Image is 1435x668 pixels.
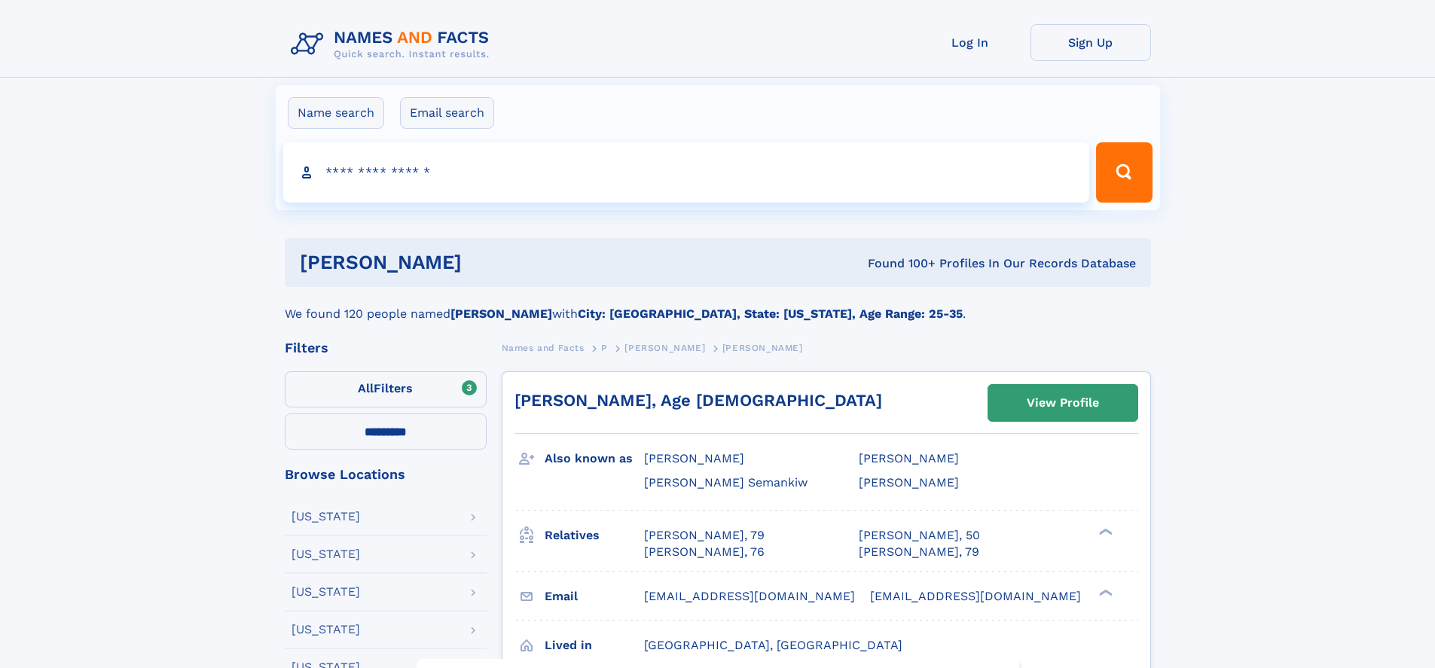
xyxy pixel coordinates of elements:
div: [US_STATE] [292,548,360,560]
a: View Profile [988,385,1137,421]
h3: Relatives [545,523,644,548]
a: P [601,338,608,357]
span: P [601,343,608,353]
div: Browse Locations [285,468,487,481]
div: ❯ [1095,526,1113,536]
span: [PERSON_NAME] [722,343,803,353]
b: [PERSON_NAME] [450,307,552,321]
div: Filters [285,341,487,355]
a: [PERSON_NAME], 76 [644,544,765,560]
label: Name search [288,97,384,129]
h3: Lived in [545,633,644,658]
a: Log In [910,24,1030,61]
a: [PERSON_NAME], Age [DEMOGRAPHIC_DATA] [514,391,882,410]
div: ❯ [1095,587,1113,597]
div: View Profile [1027,386,1099,420]
span: All [358,381,374,395]
a: Sign Up [1030,24,1151,61]
div: We found 120 people named with . [285,287,1151,323]
span: [PERSON_NAME] [859,451,959,465]
span: [GEOGRAPHIC_DATA], [GEOGRAPHIC_DATA] [644,638,902,652]
div: [US_STATE] [292,511,360,523]
div: [US_STATE] [292,586,360,598]
img: Logo Names and Facts [285,24,502,65]
b: City: [GEOGRAPHIC_DATA], State: [US_STATE], Age Range: 25-35 [578,307,963,321]
span: [PERSON_NAME] Semankiw [644,475,808,490]
span: [EMAIL_ADDRESS][DOMAIN_NAME] [644,589,855,603]
label: Filters [285,371,487,407]
h3: Email [545,584,644,609]
label: Email search [400,97,494,129]
span: [EMAIL_ADDRESS][DOMAIN_NAME] [870,589,1081,603]
button: Search Button [1096,142,1152,203]
div: Found 100+ Profiles In Our Records Database [664,255,1136,272]
h1: [PERSON_NAME] [300,253,665,272]
a: [PERSON_NAME], 50 [859,527,980,544]
div: [US_STATE] [292,624,360,636]
a: [PERSON_NAME], 79 [859,544,979,560]
a: [PERSON_NAME] [624,338,705,357]
span: [PERSON_NAME] [859,475,959,490]
span: [PERSON_NAME] [624,343,705,353]
a: [PERSON_NAME], 79 [644,527,765,544]
input: search input [283,142,1090,203]
a: Names and Facts [502,338,585,357]
span: [PERSON_NAME] [644,451,744,465]
h3: Also known as [545,446,644,471]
